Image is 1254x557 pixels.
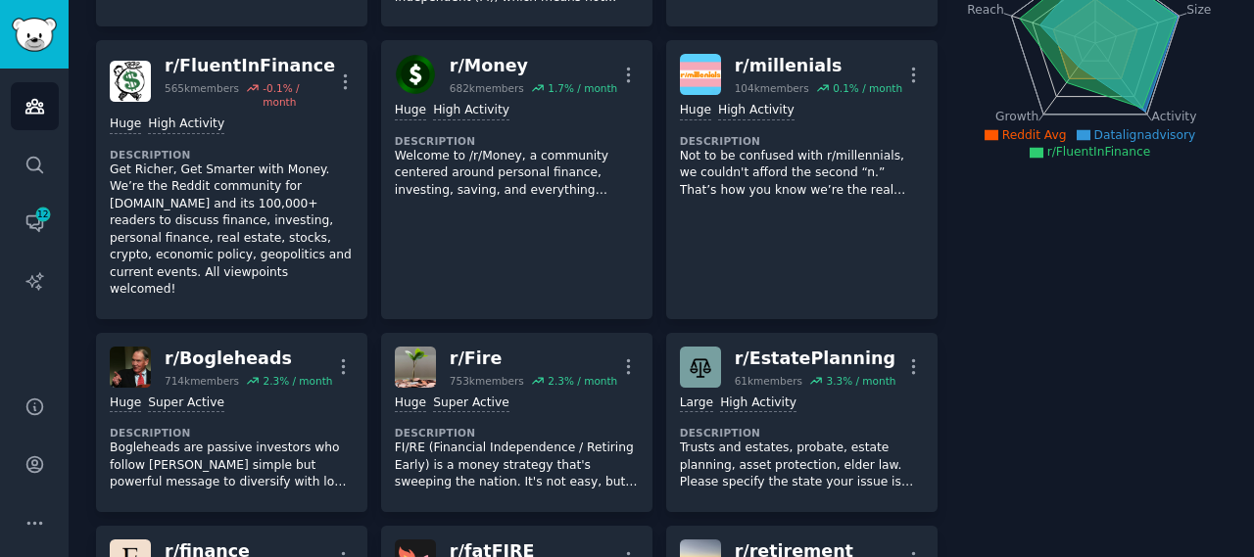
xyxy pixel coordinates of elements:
[680,395,713,413] div: Large
[395,395,426,413] div: Huge
[1186,2,1211,16] tspan: Size
[967,2,1004,16] tspan: Reach
[1151,110,1196,123] tspan: Activity
[165,54,335,78] div: r/ FluentInFinance
[11,199,59,247] a: 12
[735,81,809,95] div: 104k members
[395,347,436,388] img: Fire
[833,81,902,95] div: 0.1 % / month
[263,81,335,109] div: -0.1 % / month
[395,440,639,491] p: FI/RE (Financial Independence / Retiring Early) is a money strategy that's sweeping the nation. I...
[148,116,224,134] div: High Activity
[165,374,239,388] div: 714k members
[718,102,795,120] div: High Activity
[381,333,652,512] a: Firer/Fire753kmembers2.3% / monthHugeSuper ActiveDescriptionFI/RE (Financial Independence / Retir...
[720,395,796,413] div: High Activity
[395,426,639,440] dt: Description
[395,54,436,95] img: Money
[826,374,895,388] div: 3.3 % / month
[735,347,896,371] div: r/ EstatePlanning
[381,40,652,319] a: Moneyr/Money682kmembers1.7% / monthHugeHigh ActivityDescriptionWelcome to /r/Money, a community c...
[110,162,354,299] p: Get Richer, Get Smarter with Money. We’re the Reddit community for [DOMAIN_NAME] and its 100,000+...
[1094,128,1196,142] span: Datalignadvisory
[548,81,617,95] div: 1.7 % / month
[12,18,57,52] img: GummySearch logo
[96,333,367,512] a: Bogleheadsr/Bogleheads714kmembers2.3% / monthHugeSuper ActiveDescriptionBogleheads are passive in...
[680,426,924,440] dt: Description
[395,102,426,120] div: Huge
[110,440,354,491] p: Bogleheads are passive investors who follow [PERSON_NAME] simple but powerful message to diversif...
[110,426,354,440] dt: Description
[395,134,639,148] dt: Description
[680,134,924,148] dt: Description
[548,374,617,388] div: 2.3 % / month
[110,347,151,388] img: Bogleheads
[450,374,524,388] div: 753k members
[110,61,151,102] img: FluentInFinance
[34,208,52,221] span: 12
[680,347,721,388] img: EstatePlanning
[110,116,141,134] div: Huge
[680,440,924,491] p: Trusts and estates, probate, estate planning, asset protection, elder law. Please specify the sta...
[96,40,367,319] a: FluentInFinancer/FluentInFinance565kmembers-0.1% / monthHugeHigh ActivityDescriptionGet Richer, G...
[450,347,617,371] div: r/ Fire
[165,347,332,371] div: r/ Bogleheads
[735,374,802,388] div: 61k members
[680,102,711,120] div: Huge
[680,148,924,200] p: Not to be confused with r/millennials, we couldn't afford the second “n.” That’s how you know we’...
[433,102,509,120] div: High Activity
[110,395,141,413] div: Huge
[1047,145,1151,159] span: r/FluentInFinance
[1002,128,1067,142] span: Reddit Avg
[263,374,332,388] div: 2.3 % / month
[450,54,617,78] div: r/ Money
[148,395,224,413] div: Super Active
[735,54,902,78] div: r/ millenials
[666,40,938,319] a: millenialsr/millenials104kmembers0.1% / monthHugeHigh ActivityDescriptionNot to be confused with ...
[165,81,239,109] div: 565k members
[450,81,524,95] div: 682k members
[995,110,1038,123] tspan: Growth
[433,395,509,413] div: Super Active
[395,148,639,200] p: Welcome to /r/Money, a community centered around personal finance, investing, saving, and everyth...
[666,333,938,512] a: EstatePlanningr/EstatePlanning61kmembers3.3% / monthLargeHigh ActivityDescriptionTrusts and estat...
[110,148,354,162] dt: Description
[680,54,721,95] img: millenials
